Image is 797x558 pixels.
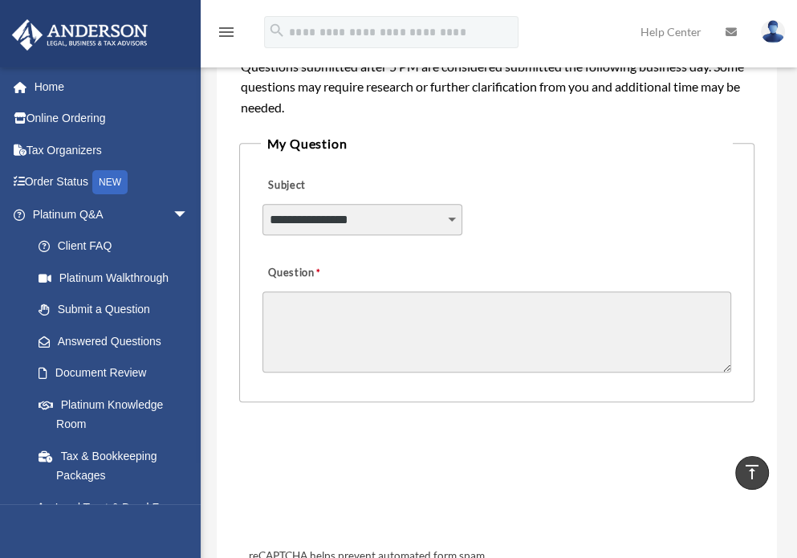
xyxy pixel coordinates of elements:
a: Answered Questions [22,325,213,357]
a: Platinum Knowledge Room [22,389,213,440]
a: Tax Organizers [11,134,213,166]
a: Tax & Bookkeeping Packages [22,440,213,491]
a: Submit a Question [22,294,205,326]
a: vertical_align_top [735,456,769,490]
a: Home [11,71,213,103]
img: User Pic [761,20,785,43]
a: Platinum Q&Aarrow_drop_down [11,198,213,230]
div: NEW [92,170,128,194]
a: Document Review [22,357,213,389]
i: vertical_align_top [742,462,762,482]
a: menu [217,28,236,42]
i: search [268,22,286,39]
a: Client FAQ [22,230,213,263]
a: Order StatusNEW [11,166,213,199]
a: Land Trust & Deed Forum [22,491,213,523]
span: arrow_drop_down [173,198,205,231]
a: Online Ordering [11,103,213,135]
label: Subject [262,174,415,197]
iframe: reCAPTCHA [244,452,488,515]
legend: My Question [261,132,734,155]
i: menu [217,22,236,42]
label: Question [262,262,387,284]
img: Anderson Advisors Platinum Portal [7,19,152,51]
a: Platinum Walkthrough [22,262,213,294]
